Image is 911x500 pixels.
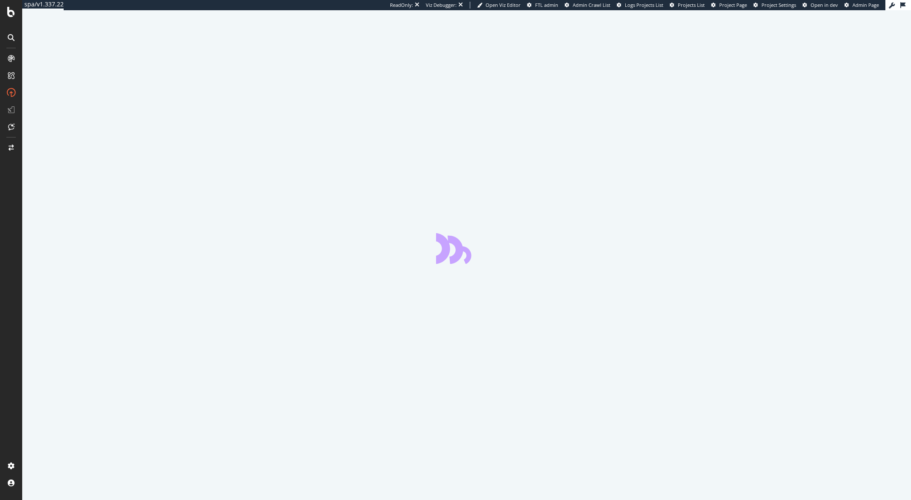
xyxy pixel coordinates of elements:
[535,2,558,8] span: FTL admin
[762,2,796,8] span: Project Settings
[625,2,663,8] span: Logs Projects List
[719,2,747,8] span: Project Page
[670,2,705,9] a: Projects List
[852,2,879,8] span: Admin Page
[486,2,521,8] span: Open Viz Editor
[477,2,521,9] a: Open Viz Editor
[426,2,457,9] div: Viz Debugger:
[811,2,838,8] span: Open in dev
[617,2,663,9] a: Logs Projects List
[711,2,747,9] a: Project Page
[436,233,498,264] div: animation
[753,2,796,9] a: Project Settings
[565,2,610,9] a: Admin Crawl List
[390,2,413,9] div: ReadOnly:
[527,2,558,9] a: FTL admin
[678,2,705,8] span: Projects List
[573,2,610,8] span: Admin Crawl List
[803,2,838,9] a: Open in dev
[844,2,879,9] a: Admin Page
